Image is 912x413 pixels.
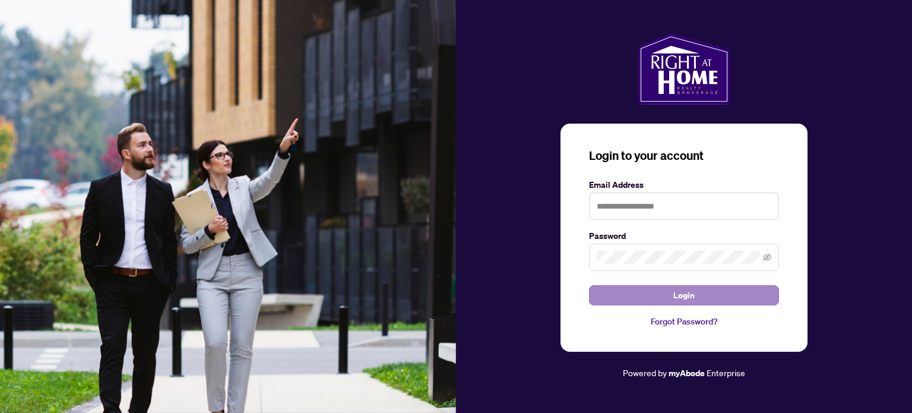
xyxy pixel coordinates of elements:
span: Powered by [623,367,667,378]
img: ma-logo [638,33,730,105]
h3: Login to your account [589,147,779,164]
span: eye-invisible [763,253,771,261]
button: Login [589,285,779,305]
span: Login [673,286,695,305]
a: myAbode [669,367,705,380]
label: Password [589,229,779,242]
label: Email Address [589,178,779,191]
a: Forgot Password? [589,315,779,328]
span: Enterprise [707,367,745,378]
